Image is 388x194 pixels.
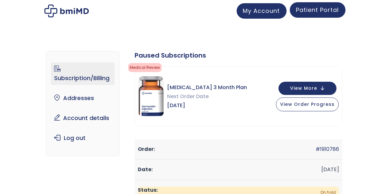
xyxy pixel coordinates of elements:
span: Medical Review [128,63,162,72]
span: View More [290,86,317,90]
span: [DATE] [167,101,247,110]
img: My account [44,5,89,17]
a: #1910786 [316,145,339,153]
img: sermorelin [138,76,164,116]
a: Log out [51,131,115,145]
div: Paused Subscriptions [135,51,342,60]
span: View Order Progress [280,101,335,107]
a: Account details [51,111,115,125]
span: Patient Portal [296,6,339,14]
button: View More [279,82,336,95]
span: My Account [243,7,280,15]
nav: Account pages [46,51,120,156]
a: Subscription/Billing [51,62,115,85]
a: My Account [237,3,287,19]
a: Patient Portal [290,2,345,18]
time: [DATE] [321,166,339,173]
a: Addresses [51,91,115,105]
button: View Order Progress [276,97,339,111]
span: [MEDICAL_DATA] 3 Month Plan [167,83,247,92]
span: Next Order Date [167,92,247,101]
